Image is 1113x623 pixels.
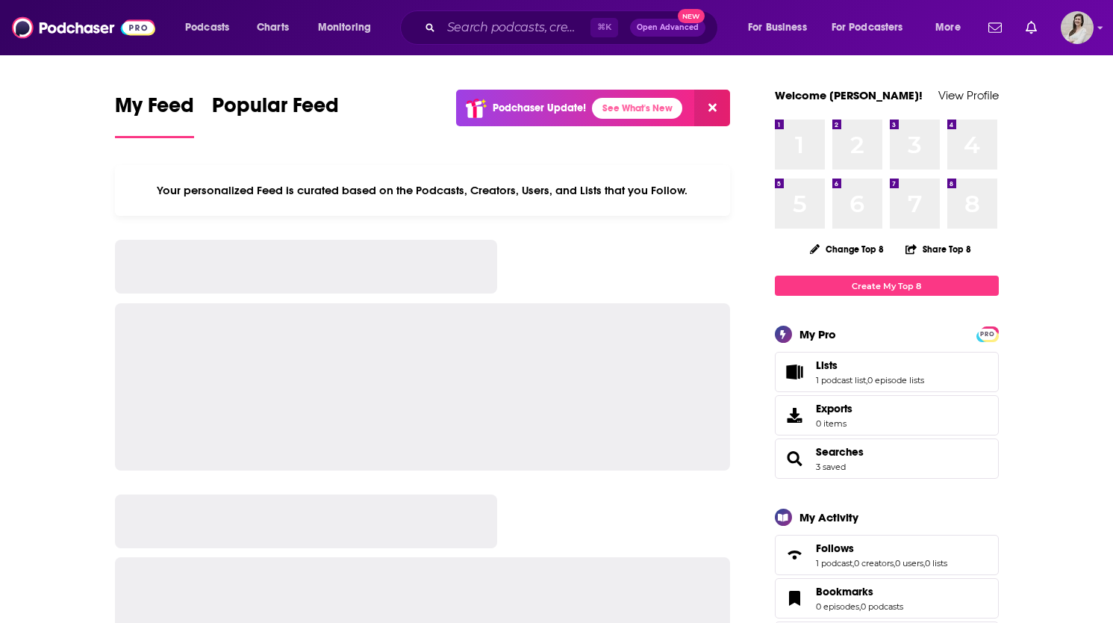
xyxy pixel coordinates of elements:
[816,375,866,385] a: 1 podcast list
[780,448,810,469] a: Searches
[816,542,854,555] span: Follows
[775,88,923,102] a: Welcome [PERSON_NAME]!
[780,405,810,426] span: Exports
[115,93,194,138] a: My Feed
[1061,11,1094,44] img: User Profile
[247,16,298,40] a: Charts
[895,558,923,568] a: 0 users
[738,16,826,40] button: open menu
[212,93,339,138] a: Popular Feed
[816,542,947,555] a: Follows
[816,359,838,372] span: Lists
[938,88,999,102] a: View Profile
[775,395,999,436] a: Exports
[861,601,903,612] a: 0 podcasts
[775,578,999,619] span: Bookmarks
[982,15,1008,40] a: Show notifications dropdown
[923,558,925,568] span: ,
[212,93,339,127] span: Popular Feed
[816,585,903,598] a: Bookmarks
[832,17,903,38] span: For Podcasters
[414,10,732,45] div: Search podcasts, credits, & more...
[1020,15,1043,40] a: Show notifications dropdown
[775,438,999,479] span: Searches
[115,93,194,127] span: My Feed
[780,588,810,609] a: Bookmarks
[894,558,895,568] span: ,
[816,558,852,568] a: 1 podcast
[175,16,249,40] button: open menu
[867,375,924,385] a: 0 episode lists
[854,558,894,568] a: 0 creators
[816,445,864,459] a: Searches
[775,535,999,575] span: Follows
[493,102,586,114] p: Podchaser Update!
[799,327,836,341] div: My Pro
[822,16,925,40] button: open menu
[257,17,289,38] span: Charts
[816,402,852,415] span: Exports
[775,352,999,392] span: Lists
[185,17,229,38] span: Podcasts
[748,17,807,38] span: For Business
[979,328,997,339] a: PRO
[866,375,867,385] span: ,
[925,558,947,568] a: 0 lists
[852,558,854,568] span: ,
[801,240,894,258] button: Change Top 8
[115,165,731,216] div: Your personalized Feed is curated based on the Podcasts, Creators, Users, and Lists that you Follow.
[318,17,371,38] span: Monitoring
[816,359,924,372] a: Lists
[775,276,999,296] a: Create My Top 8
[637,24,699,31] span: Open Advanced
[859,601,861,612] span: ,
[308,16,390,40] button: open menu
[592,98,682,119] a: See What's New
[905,235,972,264] button: Share Top 8
[678,9,705,23] span: New
[780,545,810,565] a: Follows
[780,362,810,382] a: Lists
[979,329,997,340] span: PRO
[816,462,846,472] a: 3 saved
[925,16,979,40] button: open menu
[799,510,858,524] div: My Activity
[12,13,155,42] img: Podchaser - Follow, Share and Rate Podcasts
[630,19,705,37] button: Open AdvancedNew
[935,17,961,38] span: More
[816,418,852,429] span: 0 items
[441,16,590,40] input: Search podcasts, credits, & more...
[816,601,859,612] a: 0 episodes
[816,585,873,598] span: Bookmarks
[590,18,618,37] span: ⌘ K
[1061,11,1094,44] span: Logged in as britt11559
[1061,11,1094,44] button: Show profile menu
